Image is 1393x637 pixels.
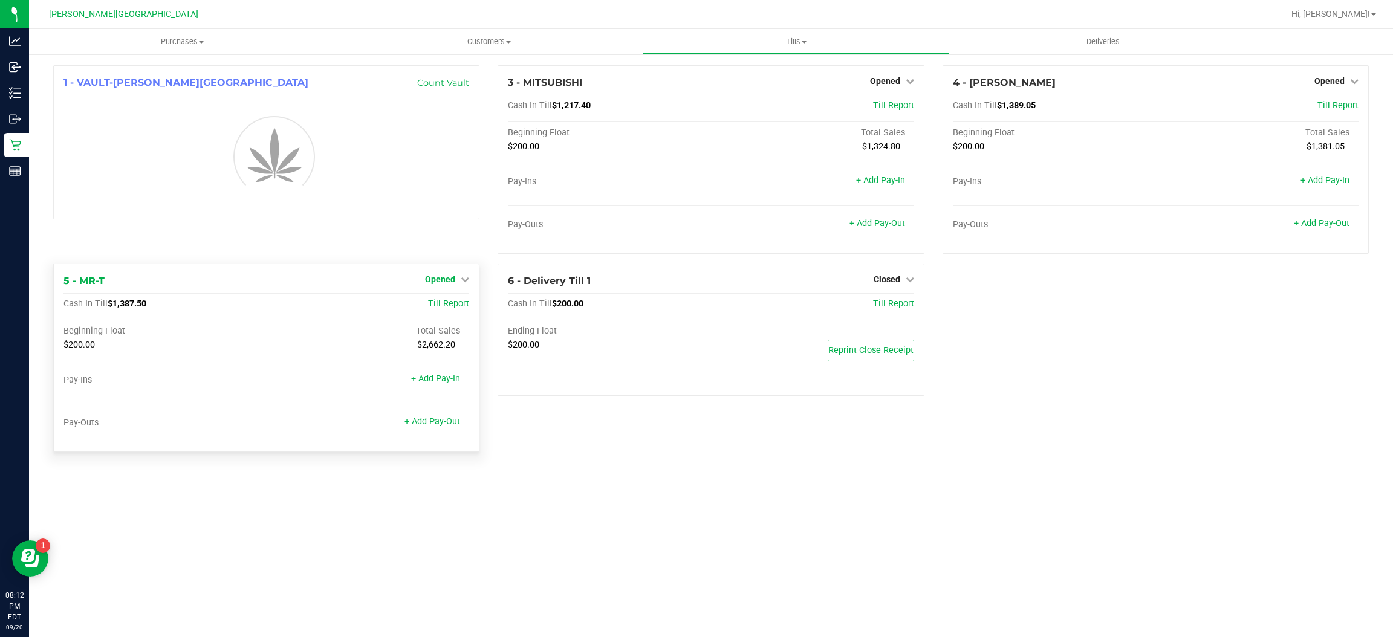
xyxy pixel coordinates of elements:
[417,77,469,88] a: Count Vault
[711,128,914,138] div: Total Sales
[643,29,950,54] a: Tills
[508,100,552,111] span: Cash In Till
[12,540,48,577] iframe: Resource center
[1317,100,1359,111] a: Till Report
[9,139,21,151] inline-svg: Retail
[1307,141,1345,152] span: $1,381.05
[9,87,21,99] inline-svg: Inventory
[953,77,1056,88] span: 4 - [PERSON_NAME]
[552,299,583,309] span: $200.00
[828,345,914,355] span: Reprint Close Receipt
[508,128,711,138] div: Beginning Float
[1155,128,1359,138] div: Total Sales
[849,218,905,228] a: + Add Pay-Out
[63,375,267,386] div: Pay-Ins
[1314,76,1345,86] span: Opened
[508,176,711,187] div: Pay-Ins
[1294,218,1349,228] a: + Add Pay-Out
[108,299,146,309] span: $1,387.50
[953,219,1156,230] div: Pay-Outs
[508,77,582,88] span: 3 - MITSUBISHI
[953,141,984,152] span: $200.00
[29,36,336,47] span: Purchases
[9,35,21,47] inline-svg: Analytics
[873,299,914,309] a: Till Report
[870,76,900,86] span: Opened
[428,299,469,309] a: Till Report
[411,373,460,384] a: + Add Pay-In
[63,326,267,337] div: Beginning Float
[63,418,267,428] div: Pay-Outs
[953,176,1156,187] div: Pay-Ins
[49,9,198,19] span: [PERSON_NAME][GEOGRAPHIC_DATA]
[425,274,455,284] span: Opened
[336,29,643,54] a: Customers
[508,275,591,286] span: 6 - Delivery Till 1
[997,100,1036,111] span: $1,389.05
[404,416,460,427] a: + Add Pay-Out
[950,29,1257,54] a: Deliveries
[5,622,24,632] p: 09/20
[63,275,105,286] span: 5 - MR-T
[862,141,900,152] span: $1,324.80
[9,113,21,125] inline-svg: Outbound
[9,61,21,73] inline-svg: Inbound
[828,340,914,361] button: Reprint Close Receipt
[643,36,949,47] span: Tills
[1300,175,1349,186] a: + Add Pay-In
[63,299,108,309] span: Cash In Till
[874,274,900,284] span: Closed
[552,100,591,111] span: $1,217.40
[29,29,336,54] a: Purchases
[508,326,711,337] div: Ending Float
[856,175,905,186] a: + Add Pay-In
[5,590,24,622] p: 08:12 PM EDT
[508,141,539,152] span: $200.00
[873,100,914,111] a: Till Report
[508,299,552,309] span: Cash In Till
[63,77,308,88] span: 1 - VAULT-[PERSON_NAME][GEOGRAPHIC_DATA]
[508,340,539,350] span: $200.00
[36,538,50,553] iframe: Resource center unread badge
[63,340,95,350] span: $200.00
[508,219,711,230] div: Pay-Outs
[267,326,470,337] div: Total Sales
[953,100,997,111] span: Cash In Till
[1070,36,1136,47] span: Deliveries
[9,165,21,177] inline-svg: Reports
[953,128,1156,138] div: Beginning Float
[1291,9,1370,19] span: Hi, [PERSON_NAME]!
[417,340,455,350] span: $2,662.20
[337,36,643,47] span: Customers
